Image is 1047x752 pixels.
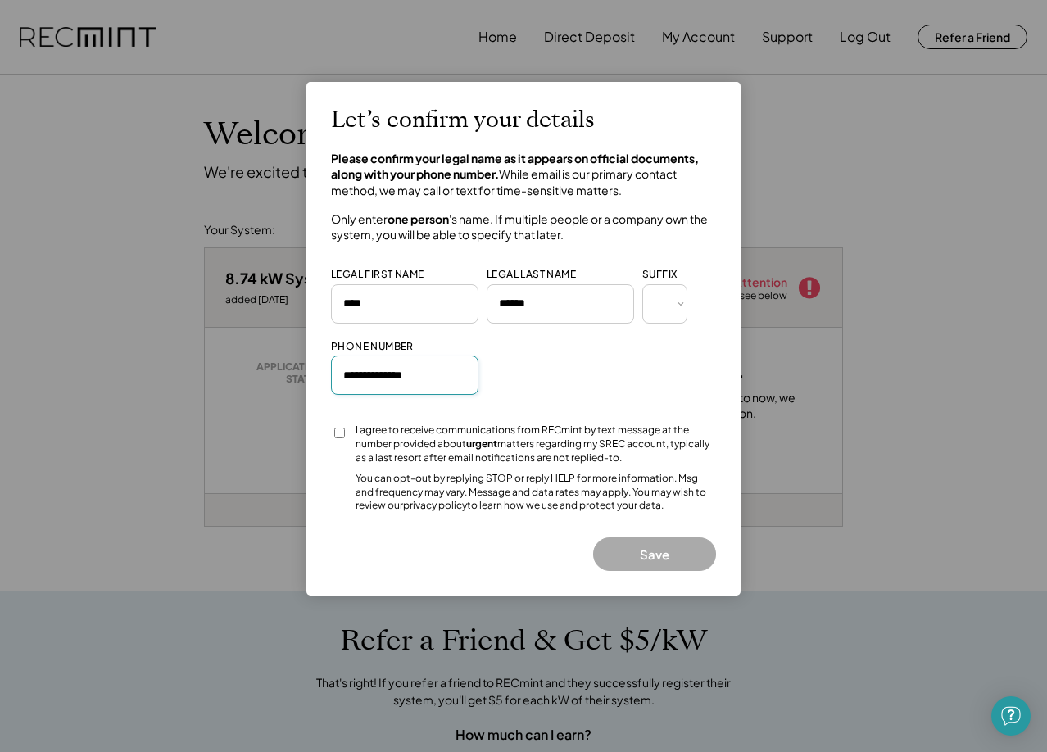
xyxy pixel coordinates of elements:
[388,211,449,226] strong: one person
[403,499,467,511] a: privacy policy
[487,268,576,282] div: LEGAL LAST NAME
[466,437,497,450] strong: urgent
[331,151,716,199] h4: While email is our primary contact method, we may call or text for time-sensitive matters.
[642,268,677,282] div: SUFFIX
[331,106,595,134] h2: Let’s confirm your details
[356,472,716,513] div: You can opt-out by replying STOP or reply HELP for more information. Msg and frequency may vary. ...
[331,211,716,243] h4: Only enter 's name. If multiple people or a company own the system, you will be able to specify t...
[331,268,424,282] div: LEGAL FIRST NAME
[356,424,716,464] div: I agree to receive communications from RECmint by text message at the number provided about matte...
[593,537,716,571] button: Save
[991,696,1031,736] div: Open Intercom Messenger
[331,151,700,182] strong: Please confirm your legal name as it appears on official documents, along with your phone number.
[331,340,414,354] div: PHONE NUMBER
